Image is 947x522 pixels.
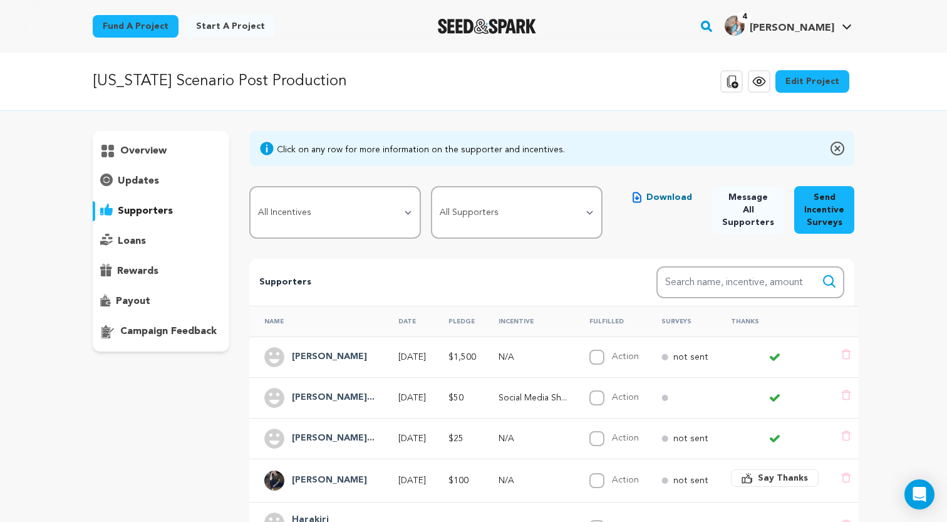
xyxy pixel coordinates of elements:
label: Action [612,476,639,484]
div: Open Intercom Messenger [904,479,934,509]
p: not sent [673,432,708,445]
h4: Meena Thever [292,350,367,365]
p: [DATE] [398,432,426,445]
th: Fulfilled [574,306,646,337]
img: user.png [264,429,284,449]
p: rewards [117,264,158,279]
img: Seed&Spark Logo Dark Mode [438,19,536,34]
p: [DATE] [398,474,426,487]
h4: Dara Resnik [292,473,367,488]
button: updates [93,171,229,191]
th: Name [249,306,383,337]
th: Date [383,306,433,337]
span: $100 [448,476,468,485]
button: loans [93,231,229,251]
th: Pledge [433,306,484,337]
span: Download [646,191,692,204]
th: Incentive [484,306,574,337]
img: ce4c4d22b4adfbe3.jpg [264,471,284,491]
span: Jhennifer W.'s Profile [722,13,854,39]
input: Search name, incentive, amount [656,266,844,298]
label: Action [612,393,639,402]
th: Thanks [716,306,826,337]
p: overview [120,144,167,159]
a: Start a project [186,15,275,38]
span: $25 [448,434,463,443]
h4: Tyrrell Shaffner [292,431,375,446]
p: payout [116,294,150,309]
p: N/A [499,474,567,487]
img: close-o.svg [831,141,844,156]
button: campaign feedback [93,321,229,342]
p: Supporters [259,275,616,290]
button: Download [623,186,702,209]
h4: Christopher Sullivan [292,390,375,405]
p: not sent [673,474,708,487]
img: user.png [264,388,284,408]
span: Message All Supporters [722,191,774,229]
button: overview [93,141,229,161]
p: updates [118,174,159,189]
p: N/A [499,432,567,445]
span: 4 [737,11,752,23]
button: Say Thanks [731,469,819,487]
p: not sent [673,351,708,363]
label: Action [612,434,639,442]
a: Seed&Spark Homepage [438,19,536,34]
a: Edit Project [775,70,849,93]
p: N/A [499,351,567,363]
p: campaign feedback [120,324,217,339]
a: Fund a project [93,15,179,38]
div: Click on any row for more information on the supporter and incentives. [277,144,565,156]
p: [DATE] [398,351,426,363]
div: Jhennifer W.'s Profile [725,16,834,36]
img: 1503693486-Jhennifer-Webberley-onset-768x512.jpg [725,16,745,36]
p: loans [118,234,146,249]
p: supporters [118,204,173,219]
img: user.png [264,347,284,367]
p: Social Media Shout Out [499,392,567,404]
p: [US_STATE] Scenario Post Production [93,70,347,93]
button: supporters [93,201,229,221]
span: [PERSON_NAME] [750,23,834,33]
button: rewards [93,261,229,281]
a: Jhennifer W.'s Profile [722,13,854,36]
span: $1,500 [448,353,476,362]
label: Action [612,352,639,361]
button: Message All Supporters [712,186,784,234]
span: $50 [448,394,463,402]
p: [DATE] [398,392,426,404]
span: Say Thanks [758,472,808,484]
button: Send Incentive Surveys [794,186,854,234]
button: payout [93,291,229,311]
th: Surveys [646,306,716,337]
